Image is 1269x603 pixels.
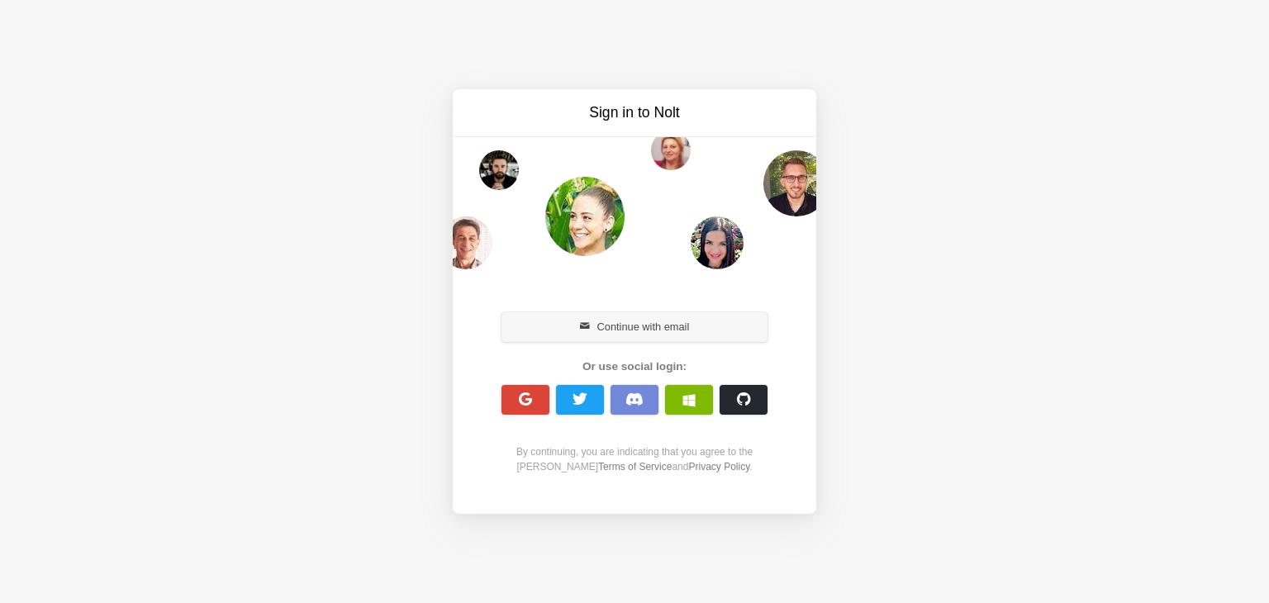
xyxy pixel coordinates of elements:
[492,444,777,474] div: By continuing, you are indicating that you agree to the [PERSON_NAME] and .
[492,358,777,375] div: Or use social login:
[598,461,672,472] a: Terms of Service
[501,312,768,342] button: Continue with email
[688,461,749,472] a: Privacy Policy
[496,102,773,123] h3: Sign in to Nolt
